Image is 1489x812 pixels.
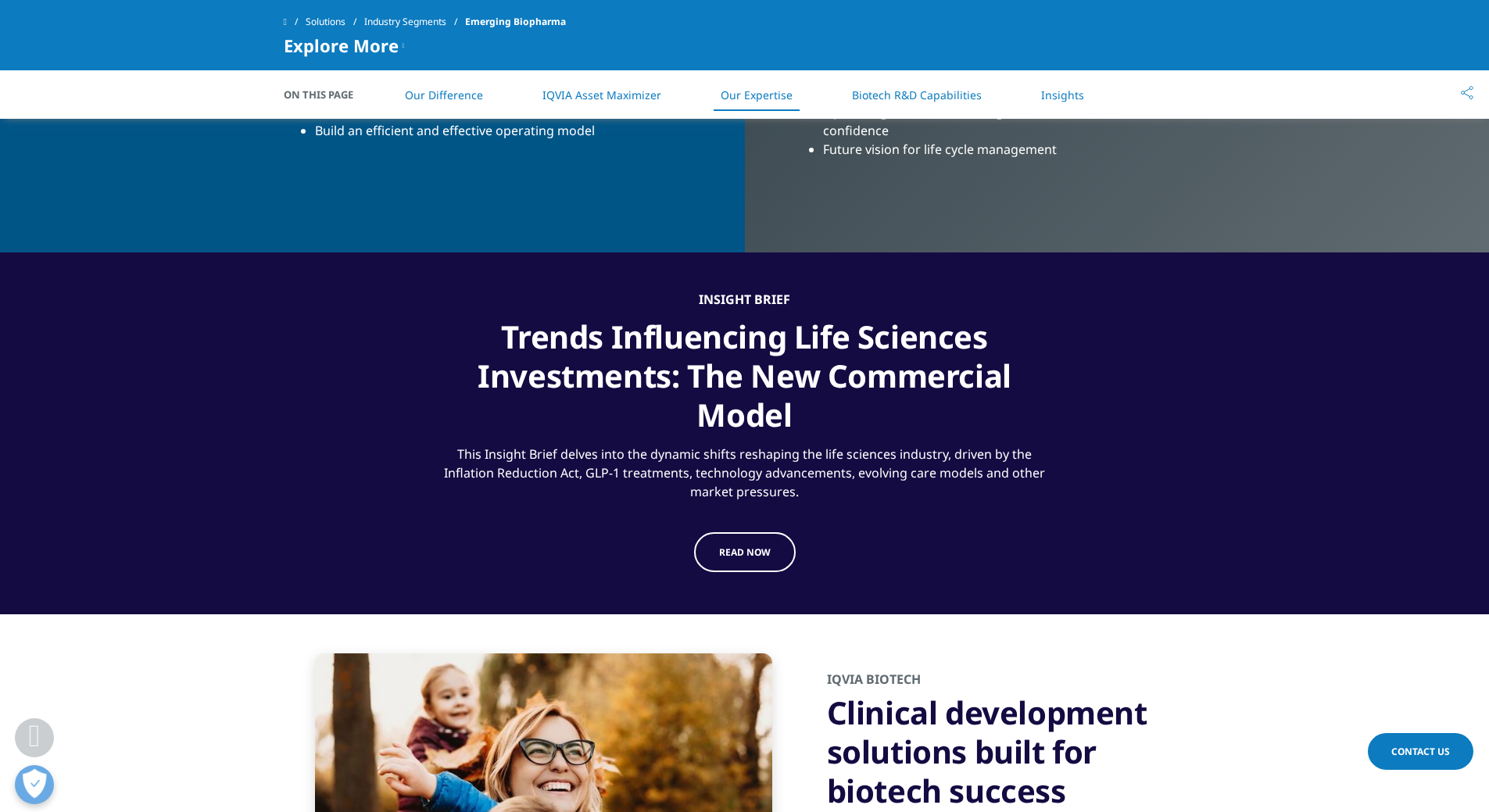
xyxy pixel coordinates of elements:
[306,8,364,36] a: Solutions
[823,140,1206,159] li: Future vision for life cycle management
[315,121,698,140] li: Build an efficient and effective operating model
[719,546,771,559] span: Read Now
[823,102,1206,140] li: Optimize go to market strategies to commercialize with confidence
[443,292,1047,307] div: Insight Brief
[443,307,1047,435] div: Trends Influencing Life Sciences Investments: The New Commercial Model
[827,693,1206,810] h3: Clinical development solutions built for biotech success
[1041,88,1084,102] a: Insights
[542,88,661,102] a: IQVIA Asset Maximizer
[284,36,399,55] span: Explore More
[1368,733,1473,770] a: Contact Us
[827,671,1206,693] h2: IQVIA BIOTECH
[15,765,54,804] button: Open Preferences
[721,88,793,102] a: Our Expertise
[694,532,796,572] a: Read Now
[1391,745,1450,758] span: Contact Us
[465,8,566,36] span: Emerging Biopharma
[443,435,1047,501] div: This Insight Brief delves into the dynamic shifts reshaping the life sciences industry, driven by...
[364,8,465,36] a: Industry Segments
[852,88,982,102] a: Biotech R&D Capabilities
[284,87,370,102] span: On This Page
[405,88,483,102] a: Our Difference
